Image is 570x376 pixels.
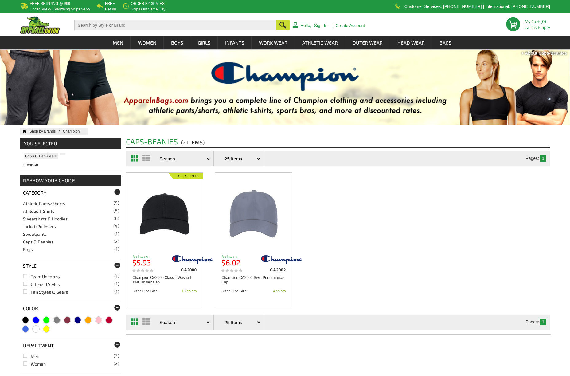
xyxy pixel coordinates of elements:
img: Champion CA2002 Swift Performance Cap - Shop at ApparelGator.com [224,177,283,251]
a: Champion CA2002 Swift Performance Cap [221,275,286,285]
span: YOU SELECTED [20,138,121,149]
b: Free [105,2,115,6]
h2: Caps-Beanies [126,138,550,147]
div: Style [20,259,121,272]
a: Shop by Brands [29,129,63,133]
span: (2) [114,354,119,358]
p: Customer Services: [PHONE_NUMBER] | International: [PHONE_NUMBER] [404,5,550,8]
span: Pink [96,317,102,323]
a: Sign In [314,23,328,28]
div: Sizes One Size [132,289,158,293]
div: 4 colors [273,289,286,293]
a: Champion CA2002 Swift Performance Cap - Shop at ApparelGator.com [215,177,292,251]
span: Blue [33,317,39,323]
p: Return [105,7,116,11]
a: Head Wear [390,36,432,49]
span: Yellow [43,326,49,332]
span: Red [106,317,112,323]
a: Champion CA2000 Classic Washed Twill Unisex Cap [132,275,197,285]
a: Team Uniforms(1) [23,274,60,279]
span: Navy [75,317,81,323]
img: Champion CA2000 Classic Washed Twill Cap - Shop at ApparelGator.com [135,177,194,251]
span: (2 items) [181,139,205,148]
a: Women(2) [23,361,46,366]
div: Sizes One Size [221,289,247,293]
span: (1) [114,247,119,251]
span: (1) [114,232,119,236]
a: Off Field Styles(1) [23,282,60,287]
td: Pages: [525,319,539,325]
div: Color [20,302,121,315]
p: under $99 -> everything ships $4.99 [30,7,90,11]
a: Boys [164,36,190,49]
b: Free Shipping @ $99 [30,2,70,6]
a: Bags(1) [23,247,33,252]
span: Cart is Empty [525,25,550,30]
li: My Cart (0) [525,19,548,24]
a: Work Wear [252,36,295,49]
span: (1) [114,274,119,278]
a: Outer Wear [346,36,390,49]
div: NARROW YOUR CHOICE [20,175,121,186]
span: (5) [114,201,119,205]
img: ApparelGator [20,16,60,34]
div: + About Caps-Beanies [521,50,567,56]
a: Women [131,36,163,49]
span: Orange [85,317,91,323]
a: Champion CA2000 Classic Washed Twill Cap - Shop at ApparelGator.com [126,177,203,251]
a: Men [106,36,130,49]
div: 13 colors [182,289,197,293]
img: champion/ca2000 [167,255,213,264]
td: 1 [540,155,546,162]
span: Maroon [64,317,70,323]
a: Fan Styles & Gears(1) [23,289,68,295]
a: Athletic Pants/Shorts(5) [23,201,65,206]
span: (2) [114,361,119,366]
div: CA2002 [253,268,286,272]
p: As low as [132,255,166,259]
a: Athletic T-Shirts(8) [23,208,54,214]
a: Home [20,129,27,133]
a: Sweatshirts & Hoodies(6) [23,216,68,221]
a: Shop Champion [63,129,86,133]
span: White [33,326,39,332]
input: Search by Style or Brand [74,20,276,30]
span: (8) [113,208,119,213]
span: Royal [22,326,29,332]
span: (6) [114,216,119,220]
a: Sweatpants(1) [23,232,47,237]
a: Hello, [300,23,311,28]
a: Clear All [23,162,38,167]
p: As low as [221,255,255,259]
a: Bags [432,36,459,49]
span: Black [22,317,29,323]
a: Caps & Beanies(2) [23,239,53,244]
a: Infants [218,36,251,49]
span: (1) [114,289,119,294]
span: Grey [54,317,60,323]
img: Closeout [168,173,203,179]
p: ships out same day. [131,7,167,11]
a: Athletic Wear [295,36,345,49]
td: 1 [540,319,546,325]
img: champion/ca2002 [256,255,302,264]
span: (1) [114,282,119,286]
a: Create Account [335,23,365,28]
a: Men(2) [23,354,39,359]
div: CA2000 [164,268,197,272]
td: Pages: [525,155,539,162]
span: Green [43,317,49,323]
a: Girls [191,36,217,49]
span: (2) [114,239,119,243]
a: Jacket/Pullovers(4) [23,224,56,229]
b: $6.02 [221,258,240,267]
div: Category [20,186,121,199]
b: $5.93 [132,258,151,267]
a: Caps & Beanies [25,154,57,158]
div: Department [20,339,121,352]
b: Order by 3PM EST [131,2,167,6]
span: (4) [113,224,119,228]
